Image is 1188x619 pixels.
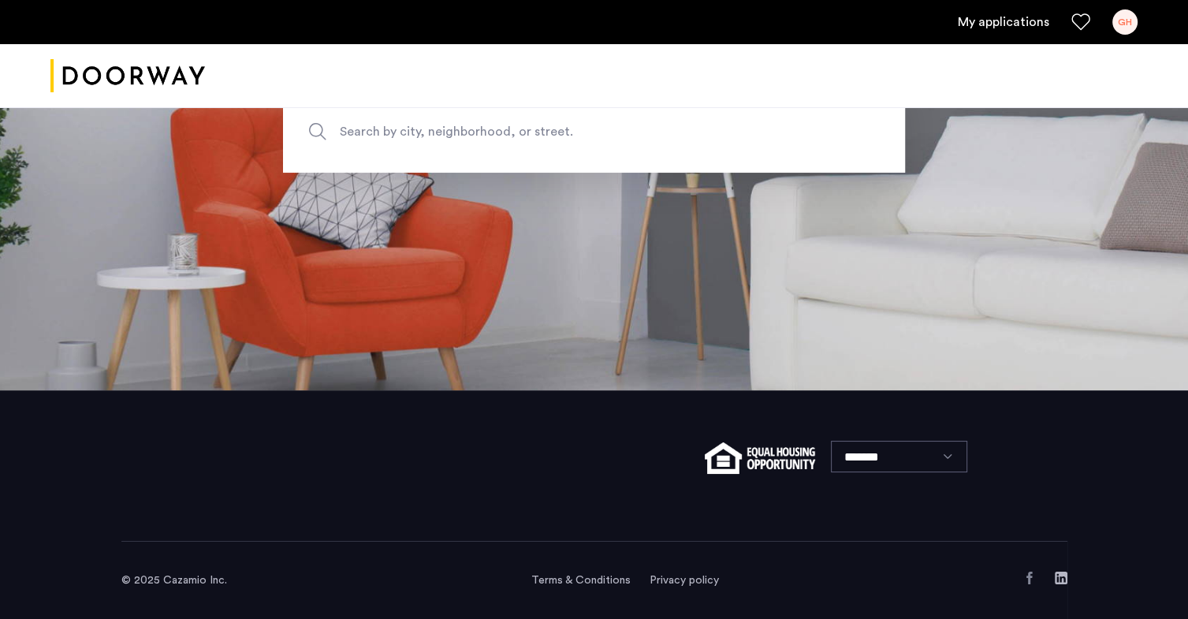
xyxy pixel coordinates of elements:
[531,572,631,588] a: Terms and conditions
[283,91,905,173] input: Apartment Search
[958,13,1049,32] a: My application
[1071,13,1090,32] a: Favorites
[1023,572,1036,584] a: Facebook
[1055,572,1067,584] a: LinkedIn
[121,575,227,586] span: © 2025 Cazamio Inc.
[1112,9,1138,35] div: GH
[650,572,719,588] a: Privacy policy
[705,442,814,474] img: equal-housing.png
[50,47,205,106] a: Cazamio logo
[831,441,967,472] select: Language select
[340,121,775,142] span: Search by city, neighborhood, or street.
[50,47,205,106] img: logo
